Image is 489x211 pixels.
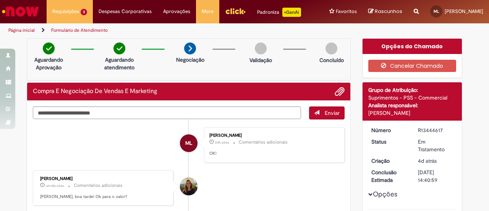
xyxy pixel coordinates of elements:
[8,27,35,33] a: Página inicial
[418,157,437,164] time: 25/08/2025 14:32:14
[319,56,344,64] p: Concluído
[366,157,413,165] dt: Criação
[418,138,453,153] div: Em Tratamento
[418,157,437,164] span: 4d atrás
[113,43,125,54] img: check-circle-green.png
[33,88,157,95] h2: Compra E Negociação De Vendas E Marketing Histórico de tíquete
[202,8,214,15] span: More
[325,43,337,54] img: img-circle-grey.png
[209,150,337,157] p: OK!
[51,27,108,33] a: Formulário de Atendimento
[40,177,167,181] div: [PERSON_NAME]
[46,183,64,188] time: 27/08/2025 17:40:37
[215,140,229,145] time: 28/08/2025 09:37:01
[418,126,453,134] div: R13444617
[366,126,413,134] dt: Número
[325,110,340,116] span: Enviar
[185,134,192,152] span: ML
[239,139,288,146] small: Comentários adicionais
[368,101,457,109] div: Analista responsável:
[255,43,267,54] img: img-circle-grey.png
[225,5,246,17] img: click_logo_yellow_360x200.png
[81,9,87,15] span: 3
[368,8,402,15] a: Rascunhos
[257,8,301,17] div: Padroniza
[101,56,138,71] p: Aguardando atendimento
[6,23,320,38] ul: Trilhas de página
[368,109,457,117] div: [PERSON_NAME]
[74,182,123,189] small: Comentários adicionais
[184,43,196,54] img: arrow-next.png
[445,8,483,15] span: [PERSON_NAME]
[375,8,402,15] span: Rascunhos
[282,8,301,17] p: +GenAi
[366,138,413,146] dt: Status
[163,8,190,15] span: Aprovações
[1,4,40,19] img: ServiceNow
[180,134,198,152] div: Mariana Machado Lasmar
[30,56,67,71] p: Aguardando Aprovação
[434,9,439,14] span: ML
[335,87,345,97] button: Adicionar anexos
[33,106,301,119] textarea: Digite sua mensagem aqui...
[209,133,337,138] div: [PERSON_NAME]
[418,157,453,165] div: 25/08/2025 14:32:14
[46,183,64,188] span: um dia atrás
[363,39,462,54] div: Opções do Chamado
[52,8,79,15] span: Requisições
[336,8,357,15] span: Favoritos
[309,106,345,119] button: Enviar
[215,140,229,145] span: 24h atrás
[368,86,457,94] div: Grupo de Atribuição:
[366,168,413,184] dt: Conclusão Estimada
[368,94,457,101] div: Suprimentos - PSS - Commercial
[368,60,457,72] button: Cancelar Chamado
[40,194,167,200] p: [PERSON_NAME], boa tarde! Ok para o valor?
[43,43,55,54] img: check-circle-green.png
[99,8,152,15] span: Despesas Corporativas
[418,168,453,184] div: [DATE] 14:40:59
[176,56,204,64] p: Negociação
[180,178,198,195] div: Lara Moccio Breim Solera
[249,56,272,64] p: Validação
